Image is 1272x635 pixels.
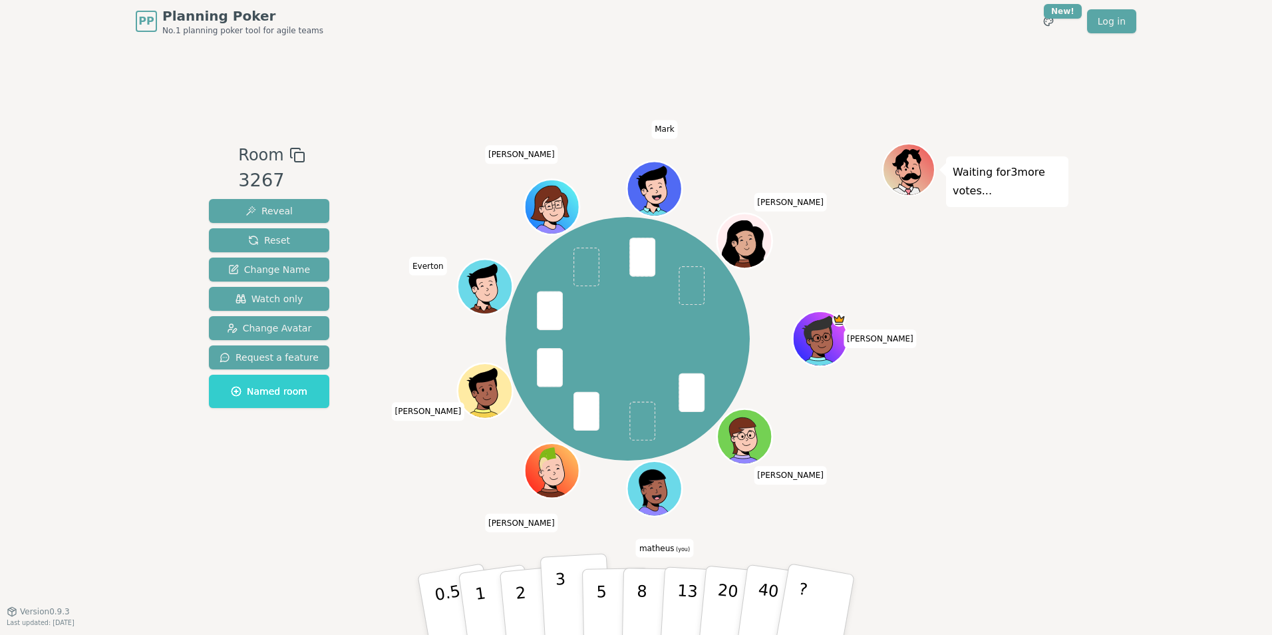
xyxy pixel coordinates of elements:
span: Rafael is the host [832,313,846,327]
a: Log in [1087,9,1136,33]
span: Click to change your name [485,145,558,164]
div: 3267 [238,167,305,194]
span: Last updated: [DATE] [7,619,75,626]
span: Click to change your name [636,539,693,558]
button: Named room [209,375,329,408]
button: New! [1036,9,1060,33]
span: Request a feature [220,351,319,364]
span: Click to change your name [485,514,558,532]
span: Click to change your name [409,257,447,276]
span: Click to change your name [844,329,917,348]
button: Watch only [209,287,329,311]
button: Request a feature [209,345,329,369]
span: Room [238,143,283,167]
button: Change Name [209,258,329,282]
span: PP [138,13,154,29]
span: Click to change your name [754,193,827,212]
div: New! [1044,4,1082,19]
span: Reveal [245,204,293,218]
span: Named room [231,385,307,398]
span: Change Name [228,263,310,276]
span: Click to change your name [651,120,678,138]
span: Watch only [236,292,303,306]
p: Waiting for 3 more votes... [953,163,1062,200]
span: Reset [248,234,290,247]
button: Reveal [209,199,329,223]
button: Click to change your avatar [628,463,680,515]
button: Version0.9.3 [7,606,70,617]
span: Click to change your name [391,402,464,421]
span: Click to change your name [754,466,827,485]
span: Change Avatar [227,321,312,335]
a: PPPlanning PokerNo.1 planning poker tool for agile teams [136,7,323,36]
span: No.1 planning poker tool for agile teams [162,25,323,36]
span: Planning Poker [162,7,323,25]
span: Version 0.9.3 [20,606,70,617]
button: Reset [209,228,329,252]
button: Change Avatar [209,316,329,340]
span: (you) [675,546,691,552]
